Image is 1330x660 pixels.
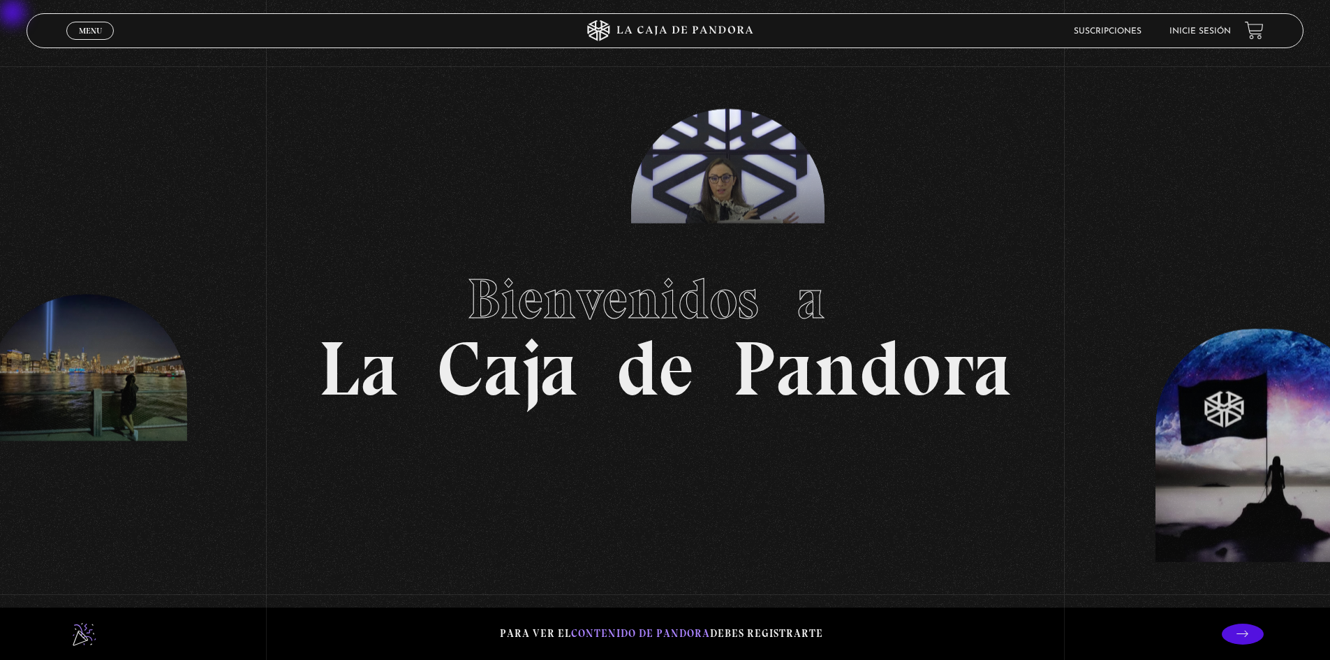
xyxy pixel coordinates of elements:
[1245,21,1264,40] a: View your shopping cart
[1074,27,1141,36] a: Suscripciones
[318,254,1012,407] h1: La Caja de Pandora
[79,27,102,35] span: Menu
[500,624,823,643] p: Para ver el debes registrarte
[467,265,864,332] span: Bienvenidos a
[74,38,107,48] span: Cerrar
[1169,27,1231,36] a: Inicie sesión
[571,627,710,640] span: contenido de Pandora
